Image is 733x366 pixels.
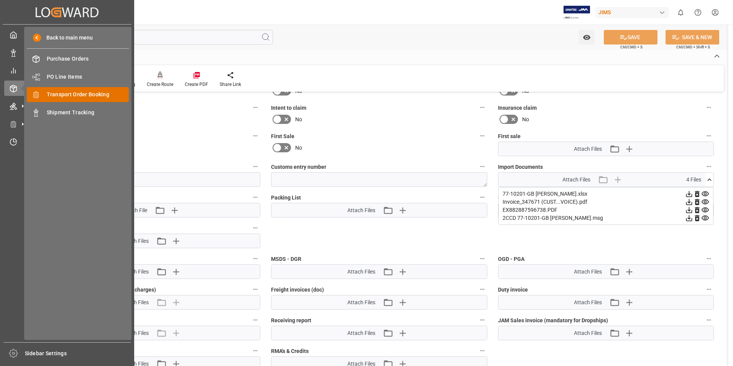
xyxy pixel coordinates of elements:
[498,286,528,294] span: Duty invoice
[503,198,709,206] div: Invoice_347671 (CUST...VOICE).pdf
[147,81,173,88] div: Create Route
[250,102,260,112] button: Receiving report
[35,30,273,45] input: Search Fields
[250,131,260,141] button: Carrier /Forwarder claim
[498,104,537,112] span: Insurance claim
[47,109,129,117] span: Shipment Tracking
[47,55,129,63] span: Purchase Orders
[672,4,689,21] button: show 0 new notifications
[347,298,375,307] span: Attach Files
[498,194,596,202] span: Master [PERSON_NAME] of Lading (doc)
[704,102,714,112] button: Insurance claim
[347,268,375,276] span: Attach Files
[250,162,260,171] button: Customs clearance date
[27,51,129,66] a: Purchase Orders
[579,30,595,45] button: open menu
[271,286,324,294] span: Freight invoices (doc)
[574,145,602,153] span: Attach Files
[121,298,149,307] span: Attach Files
[295,115,302,124] span: No
[574,268,602,276] span: Attach Files
[47,91,129,99] span: Transport Order Booking
[562,176,590,184] span: Attach Files
[704,131,714,141] button: First sale
[122,206,147,214] span: Attach File
[522,115,529,124] span: No
[686,176,701,184] span: 4 Files
[620,44,643,50] span: Ctrl/CMD + S
[477,346,487,356] button: RMA's & Credits
[271,132,294,140] span: First Sale
[25,350,131,358] span: Sidebar Settings
[503,214,709,222] div: 2CCD 77-10201-GB [PERSON_NAME].msg
[704,162,714,171] button: Import Documents
[220,81,241,88] div: Share Link
[477,315,487,325] button: Receiving report
[704,254,714,264] button: OGD - PGA
[121,237,149,245] span: Attach Files
[121,268,149,276] span: Attach Files
[477,284,487,294] button: Freight invoices (doc)
[477,131,487,141] button: First Sale
[4,63,130,78] a: My Reports
[498,317,608,325] span: JAM Sales invoice (mandatory for Dropships)
[47,73,129,81] span: PO Line Items
[347,206,375,214] span: Attach Files
[477,192,487,202] button: Packing List
[44,172,260,187] input: DD.MM.YYYY
[477,254,487,264] button: MSDS - DGR
[689,4,707,21] button: Help Center
[185,81,208,88] div: Create PDF
[4,134,130,149] a: Timeslot Management V2
[271,163,326,171] span: Customs entry number
[564,6,590,19] img: Exertis%20JAM%20-%20Email%20Logo.jpg_1722504956.jpg
[595,7,669,18] div: JIMS
[574,329,602,337] span: Attach Files
[498,132,521,140] span: First sale
[250,284,260,294] button: Quote (Freight and/or any additional charges)
[271,104,306,112] span: Intent to claim
[498,255,524,263] span: OGD - PGA
[41,34,93,42] span: Back to main menu
[503,206,709,214] div: EX882887596738.PDF
[666,30,719,45] button: SAVE & NEW
[271,255,301,263] span: MSDS - DGR
[295,144,302,152] span: No
[704,315,714,325] button: JAM Sales invoice (mandatory for Dropships)
[503,190,709,198] div: 77-10201-GB [PERSON_NAME].xlsx
[250,315,260,325] button: Claim documents
[4,27,130,42] a: My Cockpit
[271,194,301,202] span: Packing List
[27,105,129,120] a: Shipment Tracking
[477,102,487,112] button: Intent to claim
[250,192,260,202] button: Shipping Letter of Instructions
[604,30,657,45] button: SAVE
[477,162,487,171] button: Customs entry number
[498,163,543,171] span: Import Documents
[704,284,714,294] button: Duty invoice
[271,347,309,355] span: RMA's & Credits
[676,44,710,50] span: Ctrl/CMD + Shift + S
[4,45,130,60] a: Data Management
[250,346,260,356] button: Proof of Delivery (POD)
[27,87,129,102] a: Transport Order Booking
[574,298,602,307] span: Attach Files
[250,223,260,233] button: Invoice from the Supplier (doc)
[121,329,149,337] span: Attach Files
[347,329,375,337] span: Attach Files
[250,254,260,264] button: Preferential tariff
[595,5,672,20] button: JIMS
[27,69,129,84] a: PO Line Items
[271,317,311,325] span: Receiving report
